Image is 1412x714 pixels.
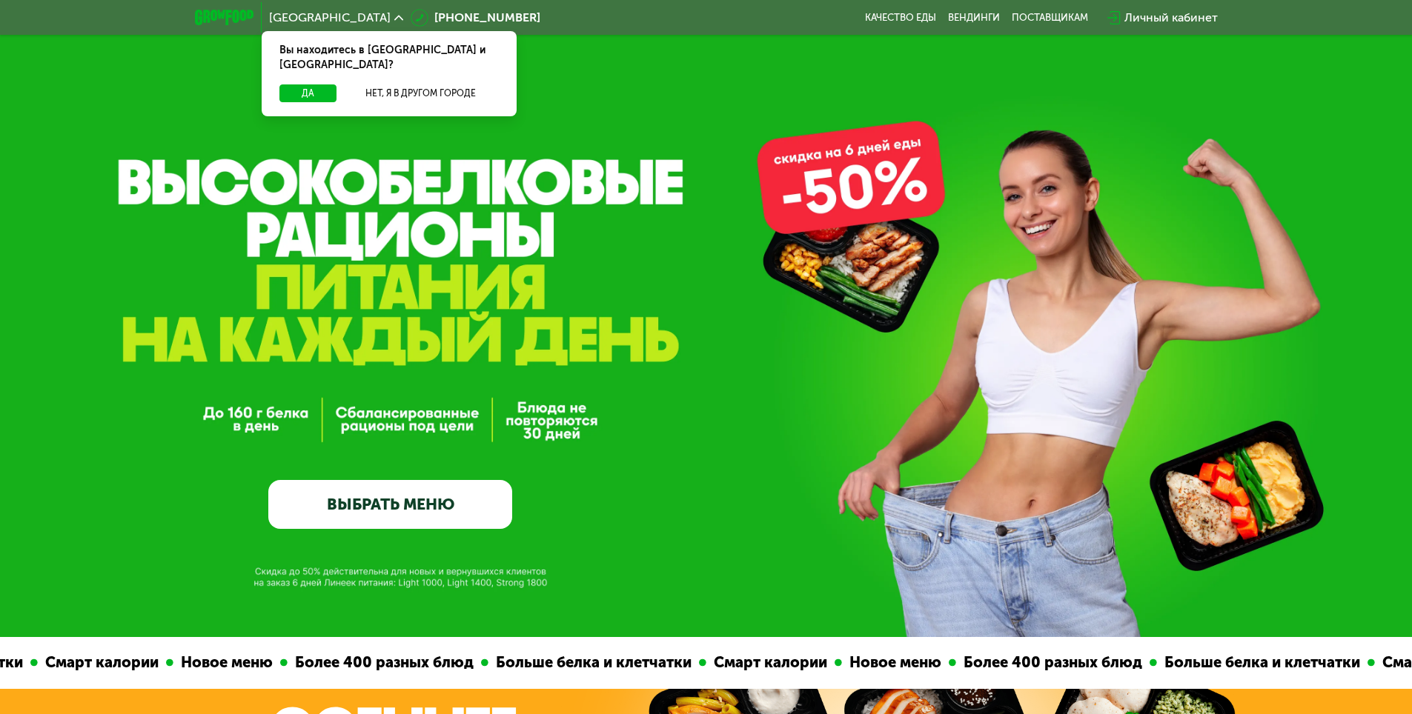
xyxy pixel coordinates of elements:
button: Да [279,84,337,102]
div: Новое меню [835,651,942,674]
div: Новое меню [167,651,274,674]
a: Вендинги [948,12,1000,24]
span: [GEOGRAPHIC_DATA] [269,12,391,24]
div: поставщикам [1012,12,1088,24]
div: Более 400 разных блюд [281,651,474,674]
div: Более 400 разных блюд [949,651,1143,674]
div: Вы находитесь в [GEOGRAPHIC_DATA] и [GEOGRAPHIC_DATA]? [262,31,517,84]
div: Смарт калории [31,651,159,674]
a: [PHONE_NUMBER] [411,9,540,27]
a: ВЫБРАТЬ МЕНЮ [268,480,512,529]
a: Качество еды [865,12,936,24]
div: Личный кабинет [1124,9,1218,27]
div: Больше белка и клетчатки [1150,651,1361,674]
div: Больше белка и клетчатки [482,651,692,674]
button: Нет, я в другом городе [342,84,499,102]
div: Смарт калории [700,651,828,674]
